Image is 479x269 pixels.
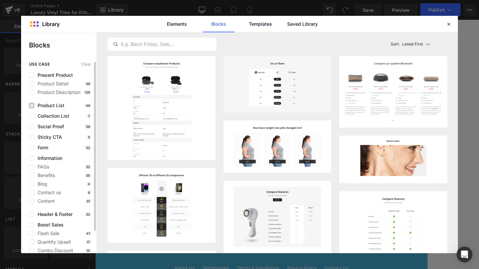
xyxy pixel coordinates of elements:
p: 5 [87,135,91,139]
span: Product Detail [34,81,68,86]
p: 59 [85,125,91,129]
img: image [107,56,216,164]
span: Blog [34,181,47,187]
span: FAQs [34,164,49,169]
span: Benefits [34,173,55,178]
span: Clear [81,62,91,67]
img: image [339,56,447,128]
span: Product Description [34,90,80,95]
img: image [107,168,216,243]
p: 4 [86,182,91,186]
span: use case [29,62,50,67]
p: 32 [85,212,91,216]
div: Open Intercom Messenger [457,247,472,262]
img: image [339,135,447,184]
p: Latest First [402,41,423,47]
a: Add Single Section [202,212,261,225]
a: BOOK YOUR FREE MEASURE & QUOTE [DATE]! [117,30,282,63]
span: Quantity Upsell [34,239,71,245]
img: image [224,120,332,173]
a: Templates [245,16,276,32]
button: Latest FirstSort:Latest First [388,32,447,56]
p: 14 [85,249,91,253]
span: Select your layout [77,109,321,134]
span: Sticky CTA [34,134,62,140]
p: 7 [87,114,91,118]
p: 30 [85,82,91,86]
span: Boost Sales [34,222,64,227]
p: 61 [85,199,91,203]
a: Blocks [203,16,234,32]
span: Collection List [34,113,69,119]
span: Sort: [391,42,400,46]
span: Content [34,198,55,204]
img: image [224,56,332,112]
span: Product List [34,103,64,108]
a: Saved Library [287,16,318,32]
span: Form [34,145,48,150]
img: image [224,181,332,253]
p: 129 [83,90,91,94]
span: Flash Sale [34,231,59,236]
span: BOOK YOUR FREE MEASURE & QUOTE [DATE]! [123,34,276,58]
span: Social Proof [34,124,64,129]
p: 41 [85,231,91,235]
span: Information [34,156,62,161]
p: 32 [85,165,91,169]
p: 49 [84,104,91,107]
p: 35 [85,173,91,177]
p: or Drag & Drop elements from left sidebar [16,231,383,235]
span: Contact us [34,190,61,195]
a: Explore Blocks [137,212,197,225]
span: Header & Footer [34,212,73,217]
p: Blocks [29,40,97,50]
input: E.g. Black Friday, Sale,... [108,40,216,48]
a: Elements [161,16,193,32]
p: 8 [87,191,91,194]
span: Present Product [34,73,73,78]
p: 17 [85,240,91,244]
span: Combo Discount [34,248,73,253]
p: 32 [85,146,91,150]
